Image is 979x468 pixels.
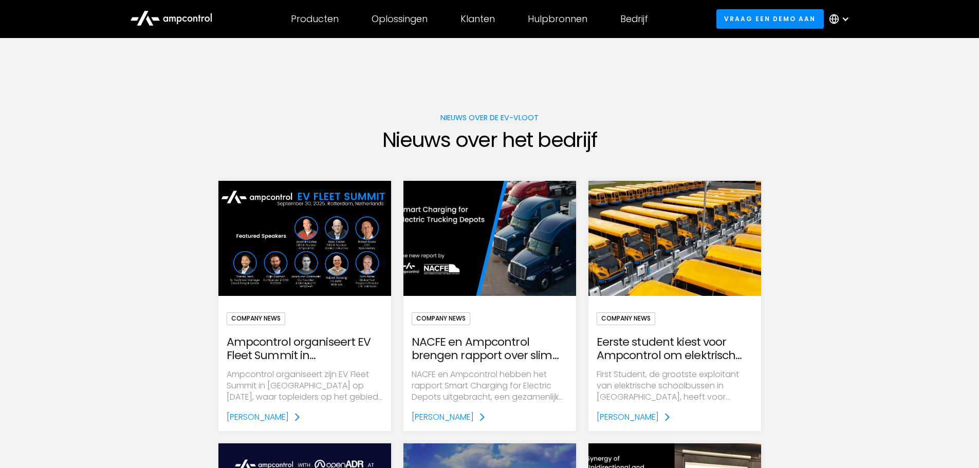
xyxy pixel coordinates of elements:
div: Ampcontrol organiseert EV Fleet Summit in [GEOGRAPHIC_DATA] om het beheer van elektrisch wagenpar... [227,335,383,363]
div: Klanten [460,13,495,25]
div: NACFE en Ampcontrol brengen rapport over slim opladen uit voor depots voor elektrische vrachtwagens [412,335,568,363]
div: Hulpbronnen [528,13,587,25]
div: Oplossingen [372,13,428,25]
p: Ampcontrol organiseert zijn EV Fleet Summit in [GEOGRAPHIC_DATA] op [DATE], waar topleiders op he... [227,369,383,403]
p: NACFE en Ampcontrol hebben het rapport Smart Charging for Electric Depots uitgebracht, een gezame... [412,369,568,403]
div: Bedrijf [620,13,648,25]
div: Nieuws over de EV-vloot [440,112,539,123]
div: Eerste student kiest voor Ampcontrol om elektrisch vervoer te automatiseren [597,335,753,363]
div: [PERSON_NAME] [597,411,659,423]
div: Company News [227,312,285,325]
a: [PERSON_NAME] [227,411,301,423]
div: Company News [412,312,470,325]
a: [PERSON_NAME] [597,411,671,423]
div: Producten [291,13,339,25]
a: [PERSON_NAME] [412,411,486,423]
a: Vraag een demo aan [716,9,824,28]
div: [PERSON_NAME] [412,411,474,423]
div: [PERSON_NAME] [227,411,289,423]
h1: Nieuws over het bedrijf [382,127,597,152]
div: Company News [597,312,655,325]
p: First Student, de grootste exploitant van elektrische schoolbussen in [GEOGRAPHIC_DATA], heeft vo... [597,369,753,403]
